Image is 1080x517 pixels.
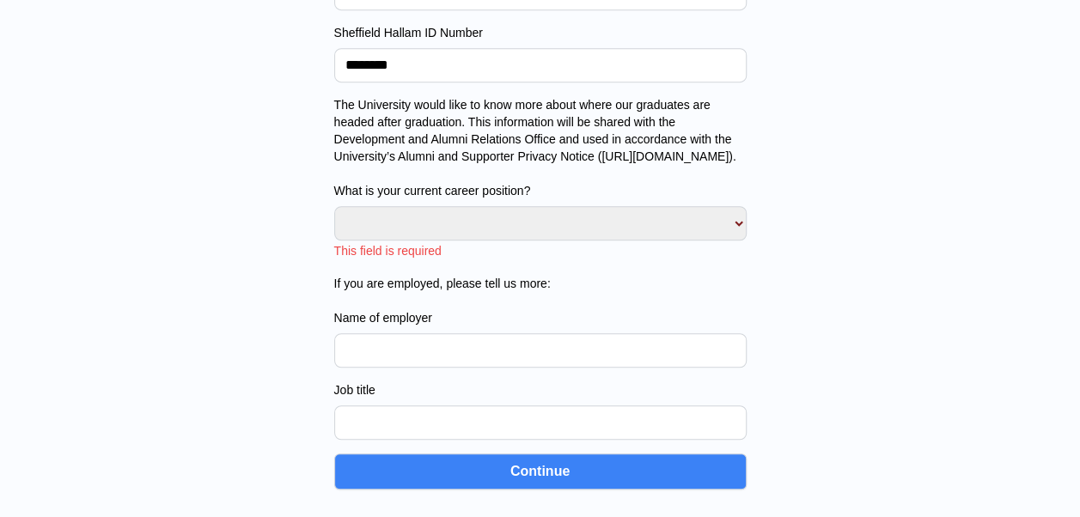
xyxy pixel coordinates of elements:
[334,244,442,258] span: This field is required
[334,275,747,326] label: If you are employed, please tell us more: Name of employer
[334,381,747,398] label: Job title
[334,453,747,490] button: Continue
[334,96,747,199] label: The University would like to know more about where our graduates are headed after graduation. Thi...
[334,24,747,41] label: Sheffield Hallam ID Number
